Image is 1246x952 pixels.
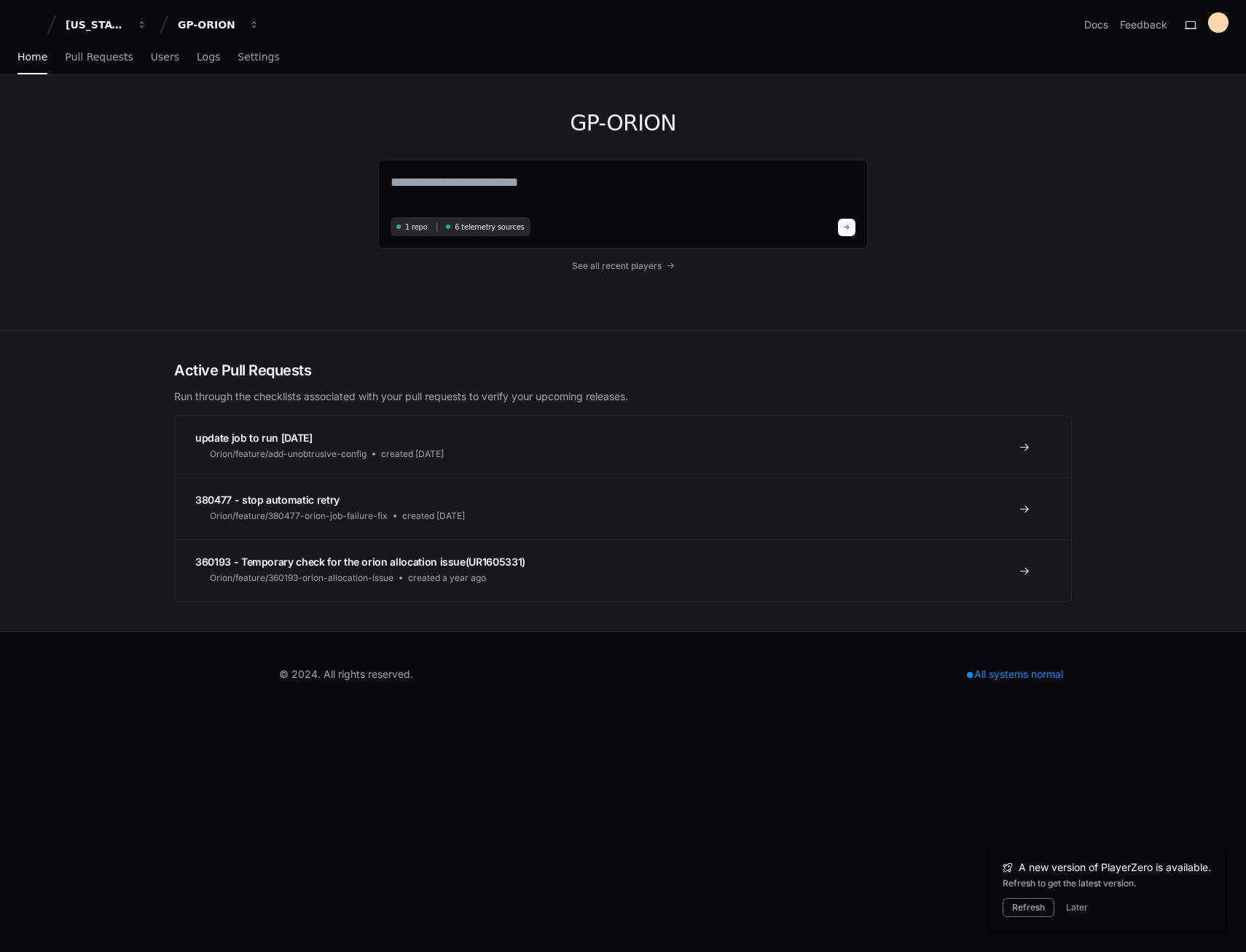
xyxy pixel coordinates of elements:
span: created [DATE] [381,448,444,460]
a: 360193 - Temporary check for the orion allocation issue(UR1605331)Orion/feature/360193-orion-allo... [175,539,1071,601]
a: update job to run [DATE]Orion/feature/add-unobtrusive-configcreated [DATE] [175,416,1071,477]
div: [US_STATE] Pacific [66,17,128,32]
span: Settings [238,52,279,61]
a: See all recent players [378,260,868,272]
span: Orion/feature/add-unobtrusive-config [210,448,367,460]
div: Refresh to get the latest version. [1003,878,1211,889]
a: 380477 - stop automatic retryOrion/feature/380477-orion-job-failure-fixcreated [DATE] [175,477,1071,539]
span: Home [17,52,47,61]
span: 360193 - Temporary check for the orion allocation issue(UR1605331) [195,555,525,568]
span: Orion/feature/360193-orion-allocation-issue [210,572,393,584]
button: Feedback [1120,17,1167,32]
button: Refresh [1003,898,1054,917]
h1: GP-ORION [378,110,868,136]
span: A new version of PlayerZero is available. [1019,860,1211,875]
a: Logs [197,41,220,74]
a: Docs [1084,17,1108,32]
div: All systems normal [958,664,1072,684]
div: GP-ORION [178,17,240,32]
span: update job to run [DATE] [195,432,313,444]
a: Home [17,41,47,74]
p: Run through the checklists associated with your pull requests to verify your upcoming releases. [174,389,1072,404]
span: Users [151,52,179,61]
span: Pull Requests [65,52,133,61]
button: [US_STATE] Pacific [60,12,153,38]
span: created [DATE] [402,510,465,522]
span: 1 repo [405,222,428,233]
div: © 2024. All rights reserved. [279,667,413,682]
span: Orion/feature/380477-orion-job-failure-fix [210,510,388,522]
span: Logs [197,52,220,61]
button: Later [1066,902,1088,913]
a: Users [151,41,179,74]
button: GP-ORION [172,12,265,38]
span: 380477 - stop automatic retry [195,493,340,506]
a: Settings [238,41,279,74]
span: See all recent players [572,260,662,272]
span: 6 telemetry sources [455,222,524,233]
a: Pull Requests [65,41,133,74]
h2: Active Pull Requests [174,360,1072,381]
span: created a year ago [408,572,486,584]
